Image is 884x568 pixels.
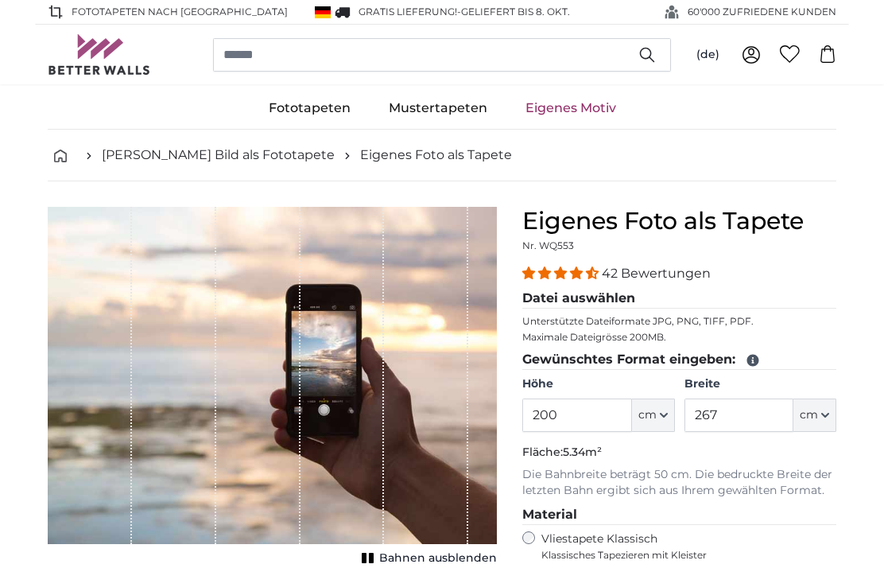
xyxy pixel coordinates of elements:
span: Klassisches Tapezieren mit Kleister [541,549,823,562]
span: cm [800,407,818,423]
img: Deutschland [315,6,331,18]
a: Eigenes Foto als Tapete [360,146,512,165]
label: Breite [684,376,836,392]
span: 60'000 ZUFRIEDENE KUNDEN [688,5,836,19]
legend: Gewünschtes Format eingeben: [522,350,836,370]
legend: Material [522,505,836,525]
a: Eigenes Motiv [506,88,635,129]
span: GRATIS Lieferung! [359,6,457,18]
p: Unterstützte Dateiformate JPG, PNG, TIFF, PDF. [522,315,836,328]
a: Mustertapeten [370,88,506,129]
legend: Datei auswählen [522,289,836,309]
button: cm [632,399,675,432]
span: cm [638,407,657,423]
button: cm [793,399,836,432]
img: Betterwalls [48,34,151,75]
span: - [457,6,570,18]
span: 5.34m² [563,445,602,459]
span: 4.38 stars [522,266,602,281]
label: Höhe [522,376,674,392]
span: Geliefert bis 8. Okt. [461,6,570,18]
span: Bahnen ausblenden [379,550,497,566]
a: [PERSON_NAME] Bild als Fototapete [102,146,335,165]
p: Maximale Dateigrösse 200MB. [522,331,836,344]
p: Fläche: [522,445,836,461]
nav: breadcrumbs [48,130,836,181]
span: Fototapeten nach [GEOGRAPHIC_DATA] [72,5,288,19]
label: Vliestapete Klassisch [541,531,823,562]
span: 42 Bewertungen [602,266,711,281]
h1: Eigenes Foto als Tapete [522,207,836,235]
a: Fototapeten [250,88,370,129]
button: (de) [684,41,732,69]
p: Die Bahnbreite beträgt 50 cm. Die bedruckte Breite der letzten Bahn ergibt sich aus Ihrem gewählt... [522,467,836,499]
span: Nr. WQ553 [522,239,574,251]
